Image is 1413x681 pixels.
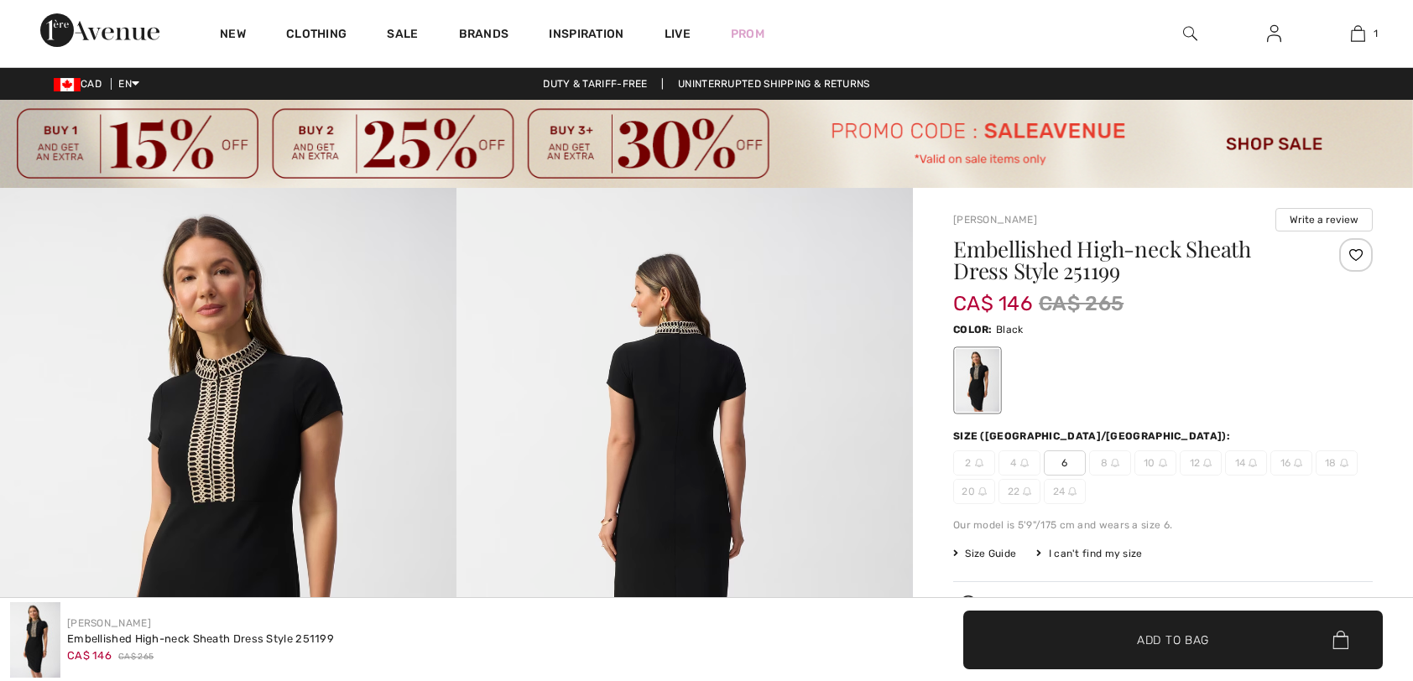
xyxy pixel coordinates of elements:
img: ring-m.svg [1294,459,1302,467]
span: Add to Bag [1137,631,1209,648]
a: 1 [1317,23,1399,44]
img: ring-m.svg [978,487,987,496]
a: Prom [731,25,764,43]
h1: Embellished High-neck Sheath Dress Style 251199 [953,238,1303,282]
img: ring-m.svg [1111,459,1119,467]
a: New [220,27,246,44]
span: 10 [1134,450,1176,476]
div: I can't find my size [1036,546,1142,561]
img: ring-m.svg [975,459,983,467]
span: 14 [1225,450,1267,476]
span: 12 [1180,450,1222,476]
span: 22 [998,479,1040,504]
img: 1ère Avenue [40,13,159,47]
img: Watch the replay [960,595,977,612]
span: 18 [1316,450,1358,476]
img: Bag.svg [1332,631,1348,649]
img: ring-m.svg [1203,459,1212,467]
span: 2 [953,450,995,476]
img: ring-m.svg [1159,459,1167,467]
img: Canadian Dollar [54,78,81,91]
a: Clothing [286,27,347,44]
span: 16 [1270,450,1312,476]
img: My Info [1267,23,1281,44]
span: CA$ 265 [118,651,154,663]
span: Size Guide [953,546,1016,561]
img: ring-m.svg [1249,459,1257,467]
span: CAD [54,78,108,90]
a: Sign In [1254,23,1295,44]
span: EN [118,78,139,90]
a: Live [665,25,691,43]
div: Embellished High-neck Sheath Dress Style 251199 [67,631,334,647]
a: Sale [387,27,418,44]
span: 24 [1044,479,1086,504]
button: Add to Bag [963,611,1383,669]
div: Our model is 5'9"/175 cm and wears a size 6. [953,517,1373,533]
img: ring-m.svg [1068,487,1077,496]
span: 1 [1374,26,1378,41]
a: [PERSON_NAME] [953,214,1037,226]
span: CA$ 265 [1039,289,1124,319]
div: Size ([GEOGRAPHIC_DATA]/[GEOGRAPHIC_DATA]): [953,429,1233,444]
span: CA$ 146 [953,275,1032,315]
img: search the website [1183,23,1197,44]
span: Black [996,324,1024,335]
a: Brands [459,27,509,44]
span: CA$ 146 [67,649,112,662]
button: Write a review [1275,208,1373,231]
span: Inspiration [549,27,623,44]
img: My Bag [1351,23,1365,44]
img: ring-m.svg [1340,459,1348,467]
span: 8 [1089,450,1131,476]
span: Color: [953,324,993,335]
span: 6 [1044,450,1086,476]
img: ring-m.svg [1020,459,1029,467]
img: ring-m.svg [1023,487,1031,496]
span: 4 [998,450,1040,476]
img: Embellished High-Neck Sheath Dress Style 251199 [10,602,60,678]
a: [PERSON_NAME] [67,617,151,629]
div: Black [956,349,999,412]
span: 20 [953,479,995,504]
